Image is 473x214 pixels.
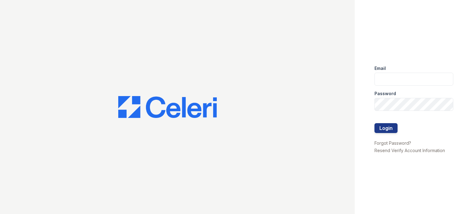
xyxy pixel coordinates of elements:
[374,140,411,146] a: Forgot Password?
[118,96,217,118] img: CE_Logo_Blue-a8612792a0a2168367f1c8372b55b34899dd931a85d93a1a3d3e32e68fde9ad4.png
[374,65,386,71] label: Email
[374,91,396,97] label: Password
[374,148,445,153] a: Resend Verify Account Information
[374,123,398,133] button: Login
